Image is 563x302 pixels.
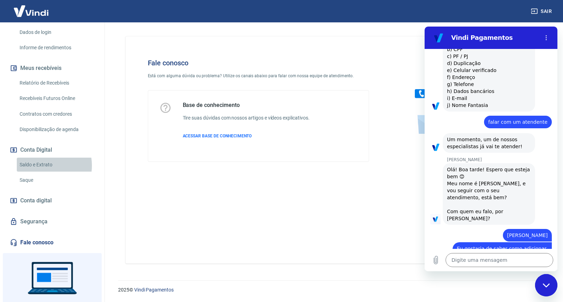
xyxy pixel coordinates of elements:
h5: Base de conhecimento [183,102,310,109]
a: Dados de login [17,25,96,39]
a: Vindi Pagamentos [134,287,174,293]
a: Saldo e Extrato [17,158,96,172]
a: Fale conosco [8,235,96,250]
span: [PERSON_NAME] [82,205,123,212]
button: Meus recebíveis [8,60,96,76]
span: Um momento, um de nossos especialistas já vai te atender! [22,109,106,123]
a: Disponibilização de agenda [17,122,96,137]
h4: Fale conosco [148,59,369,67]
div: Olá! Boa tarde! Espero que esteja bem 😊 Meu nome é [PERSON_NAME], e vou seguir com o seu atendime... [22,139,106,195]
span: falar com um atendente [64,92,123,99]
a: Segurança [8,214,96,229]
a: Saque [17,173,96,187]
a: Contratos com credores [17,107,96,121]
a: Relatório de Recebíveis [17,76,96,90]
button: Conta Digital [8,142,96,158]
img: Vindi [8,0,54,22]
a: Informe de rendimentos [17,41,96,55]
a: Conta digital [8,193,96,208]
button: Carregar arquivo [4,226,18,240]
span: Eu gostaria de saber como adicionar saldo na minha conta vindi pra fazer um estorno de pedido can... [32,218,123,239]
span: ACESSAR BASE DE CONHECIMENTO [183,134,252,138]
iframe: Janela de mensagens [425,27,557,271]
img: Fale conosco [401,48,507,141]
span: Conta digital [20,196,52,206]
a: Recebíveis Futuros Online [17,91,96,106]
p: [PERSON_NAME] [22,130,133,136]
p: Está com alguma dúvida ou problema? Utilize os canais abaixo para falar com nossa equipe de atend... [148,73,369,79]
p: 2025 © [118,286,546,294]
button: Sair [529,5,555,18]
h6: Tire suas dúvidas com nossos artigos e vídeos explicativos. [183,114,310,122]
iframe: Botão para abrir a janela de mensagens, conversa em andamento [535,274,557,296]
a: ACESSAR BASE DE CONHECIMENTO [183,133,310,139]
